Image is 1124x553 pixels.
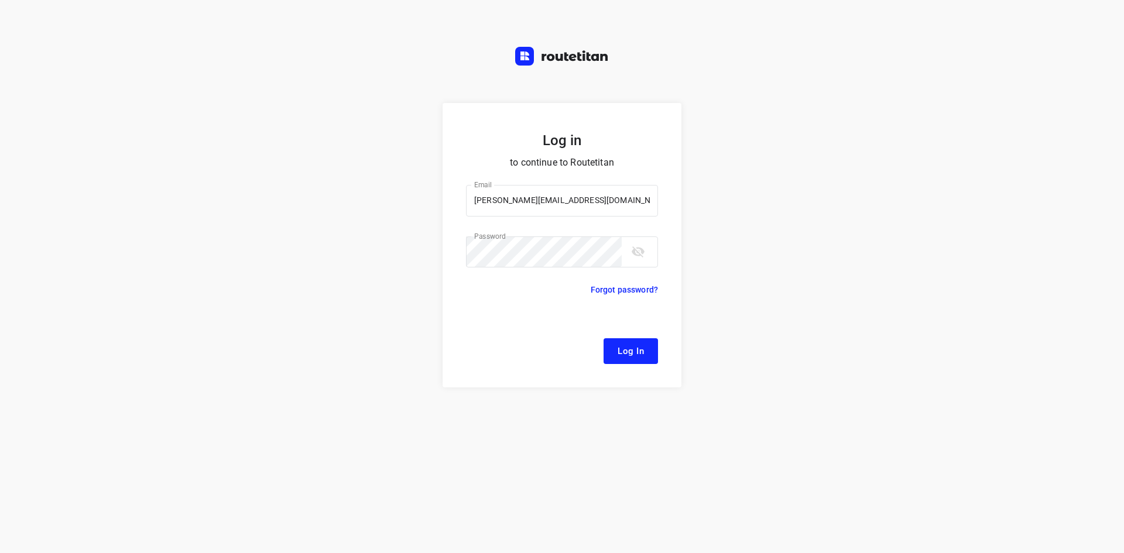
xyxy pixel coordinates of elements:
button: toggle password visibility [626,240,650,263]
button: Log In [604,338,658,364]
p: to continue to Routetitan [466,154,658,171]
img: Routetitan [515,47,609,66]
p: Forgot password? [591,283,658,297]
span: Log In [618,344,644,359]
h5: Log in [466,131,658,150]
